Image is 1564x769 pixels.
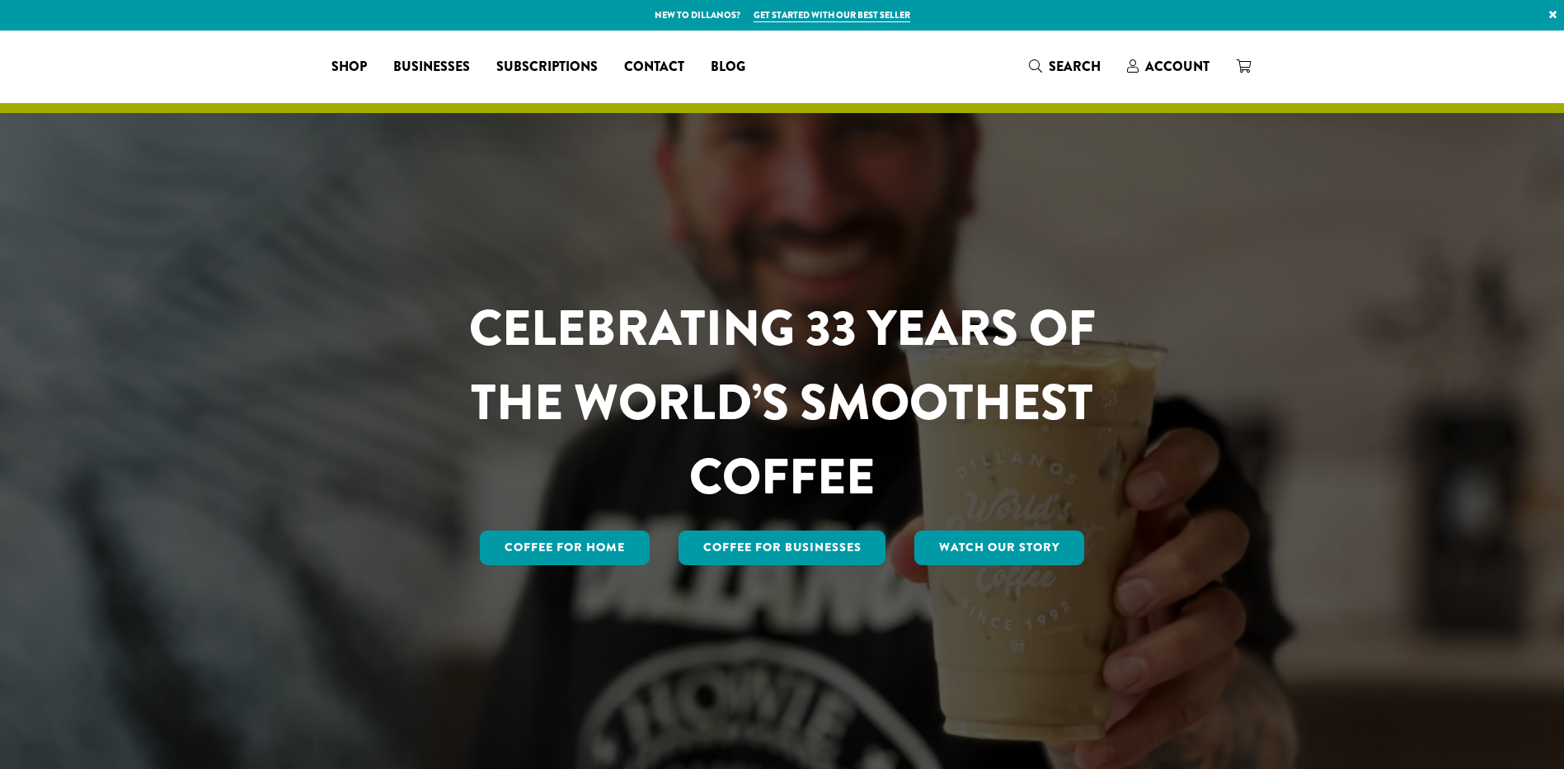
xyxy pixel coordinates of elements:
span: Contact [624,57,684,78]
a: Get started with our best seller [754,8,910,22]
a: Shop [318,54,380,80]
span: Search [1049,57,1101,76]
a: Watch Our Story [914,531,1084,565]
a: Coffee for Home [480,531,650,565]
span: Businesses [393,57,470,78]
span: Shop [331,57,367,78]
span: Subscriptions [496,57,598,78]
a: Coffee For Businesses [679,531,886,565]
h1: CELEBRATING 33 YEARS OF THE WORLD’S SMOOTHEST COFFEE [420,291,1144,514]
span: Blog [711,57,745,78]
span: Account [1145,57,1209,76]
a: Search [1016,53,1114,80]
